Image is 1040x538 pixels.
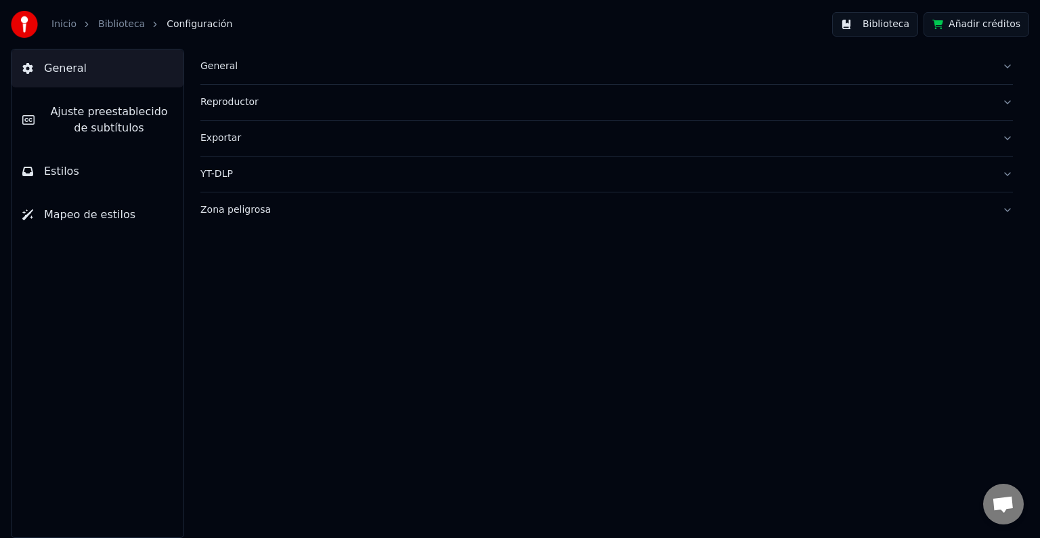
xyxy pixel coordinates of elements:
button: Biblioteca [832,12,918,37]
button: YT-DLP [200,157,1013,192]
div: Reproductor [200,96,991,109]
span: Estilos [44,163,79,180]
span: Configuración [167,18,232,31]
button: General [12,49,183,87]
button: Estilos [12,152,183,190]
button: Añadir créditos [924,12,1029,37]
a: Inicio [51,18,77,31]
nav: breadcrumb [51,18,232,31]
button: Zona peligrosa [200,192,1013,228]
img: youka [11,11,38,38]
div: Exportar [200,131,991,145]
span: Mapeo de estilos [44,207,135,223]
span: Ajuste preestablecido de subtítulos [45,104,173,136]
div: General [200,60,991,73]
button: Mapeo de estilos [12,196,183,234]
a: Biblioteca [98,18,145,31]
button: Exportar [200,121,1013,156]
button: Ajuste preestablecido de subtítulos [12,93,183,147]
span: General [44,60,87,77]
div: Zona peligrosa [200,203,991,217]
a: Chat abierto [983,484,1024,524]
button: General [200,49,1013,84]
button: Reproductor [200,85,1013,120]
div: YT-DLP [200,167,991,181]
